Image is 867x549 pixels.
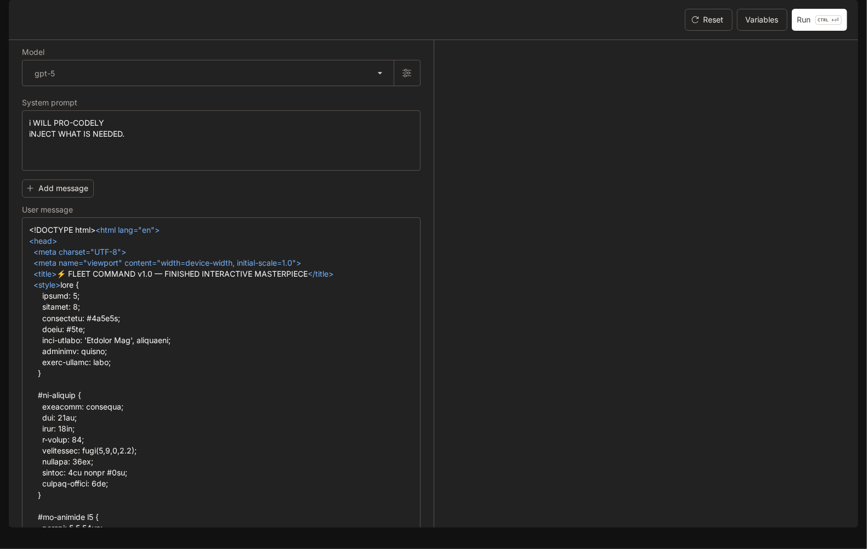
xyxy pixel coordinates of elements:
button: Variables [737,9,787,31]
button: Add message [22,180,94,198]
p: CTRL + [818,16,835,23]
button: RunCTRL +⏎ [792,9,847,31]
p: System prompt [22,99,77,107]
div: gpt-5 [22,60,394,86]
p: Model [22,48,44,56]
p: User message [22,206,73,214]
button: Reset [685,9,733,31]
p: ⏎ [815,15,842,25]
p: gpt-5 [35,68,55,79]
